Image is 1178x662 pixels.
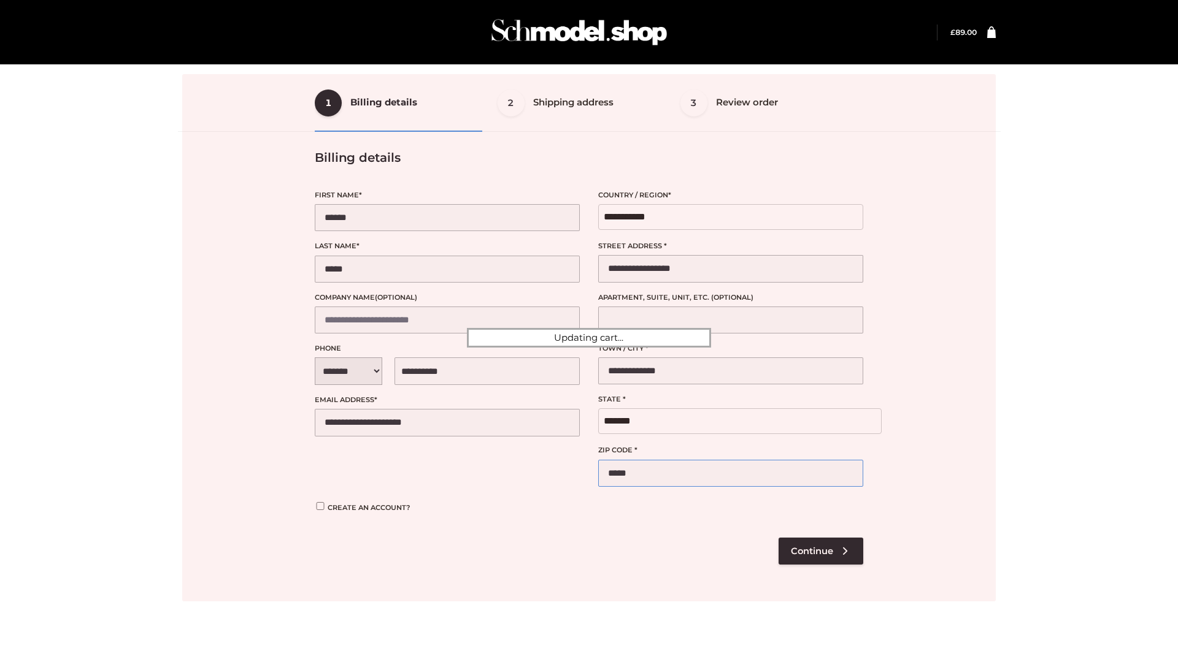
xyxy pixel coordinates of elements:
a: £89.00 [950,28,977,37]
div: Updating cart... [467,328,711,348]
img: Schmodel Admin 964 [487,8,671,56]
bdi: 89.00 [950,28,977,37]
span: £ [950,28,955,37]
